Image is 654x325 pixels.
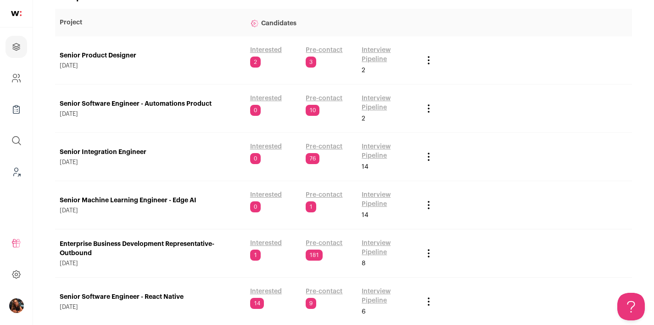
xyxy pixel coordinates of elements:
[11,11,22,16] img: wellfound-shorthand-0d5821cbd27db2630d0214b213865d53afaa358527fdda9d0ea32b1df1b89c2c.svg
[306,105,319,116] span: 10
[9,298,24,313] img: 13968079-medium_jpg
[60,239,241,258] a: Enterprise Business Development Representative- Outbound
[306,298,316,309] span: 9
[250,153,261,164] span: 0
[306,153,319,164] span: 76
[250,298,264,309] span: 14
[423,103,434,114] button: Project Actions
[60,110,241,118] span: [DATE]
[362,162,369,171] span: 14
[362,239,414,257] a: Interview Pipeline
[306,190,342,200] a: Pre-contact
[250,46,282,55] a: Interested
[250,57,261,68] span: 2
[306,142,342,151] a: Pre-contact
[362,259,365,268] span: 8
[60,196,241,205] a: Senior Machine Learning Engineer - Edge AI
[60,18,241,27] p: Project
[423,151,434,162] button: Project Actions
[362,287,414,305] a: Interview Pipeline
[250,94,282,103] a: Interested
[250,105,261,116] span: 0
[423,55,434,66] button: Project Actions
[306,250,323,261] span: 181
[250,250,261,261] span: 1
[362,307,366,316] span: 6
[250,142,282,151] a: Interested
[423,248,434,259] button: Project Actions
[60,207,241,214] span: [DATE]
[6,36,27,58] a: Projects
[362,66,365,75] span: 2
[250,190,282,200] a: Interested
[306,57,316,68] span: 3
[60,148,241,157] a: Senior Integration Engineer
[60,99,241,108] a: Senior Software Engineer - Automations Product
[6,67,27,89] a: Company and ATS Settings
[250,239,282,248] a: Interested
[250,201,261,212] span: 0
[306,94,342,103] a: Pre-contact
[362,114,365,123] span: 2
[423,200,434,211] button: Project Actions
[362,190,414,209] a: Interview Pipeline
[60,303,241,311] span: [DATE]
[306,201,316,212] span: 1
[362,46,414,64] a: Interview Pipeline
[6,98,27,120] a: Company Lists
[60,292,241,302] a: Senior Software Engineer - React Native
[423,296,434,307] button: Project Actions
[60,51,241,60] a: Senior Product Designer
[362,142,414,160] a: Interview Pipeline
[617,293,645,320] iframe: Help Scout Beacon - Open
[250,287,282,296] a: Interested
[306,287,342,296] a: Pre-contact
[362,94,414,112] a: Interview Pipeline
[250,13,414,32] p: Candidates
[362,211,369,220] span: 14
[60,62,241,69] span: [DATE]
[306,239,342,248] a: Pre-contact
[6,161,27,183] a: Leads (Backoffice)
[306,46,342,55] a: Pre-contact
[9,298,24,313] button: Open dropdown
[60,159,241,166] span: [DATE]
[60,260,241,267] span: [DATE]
